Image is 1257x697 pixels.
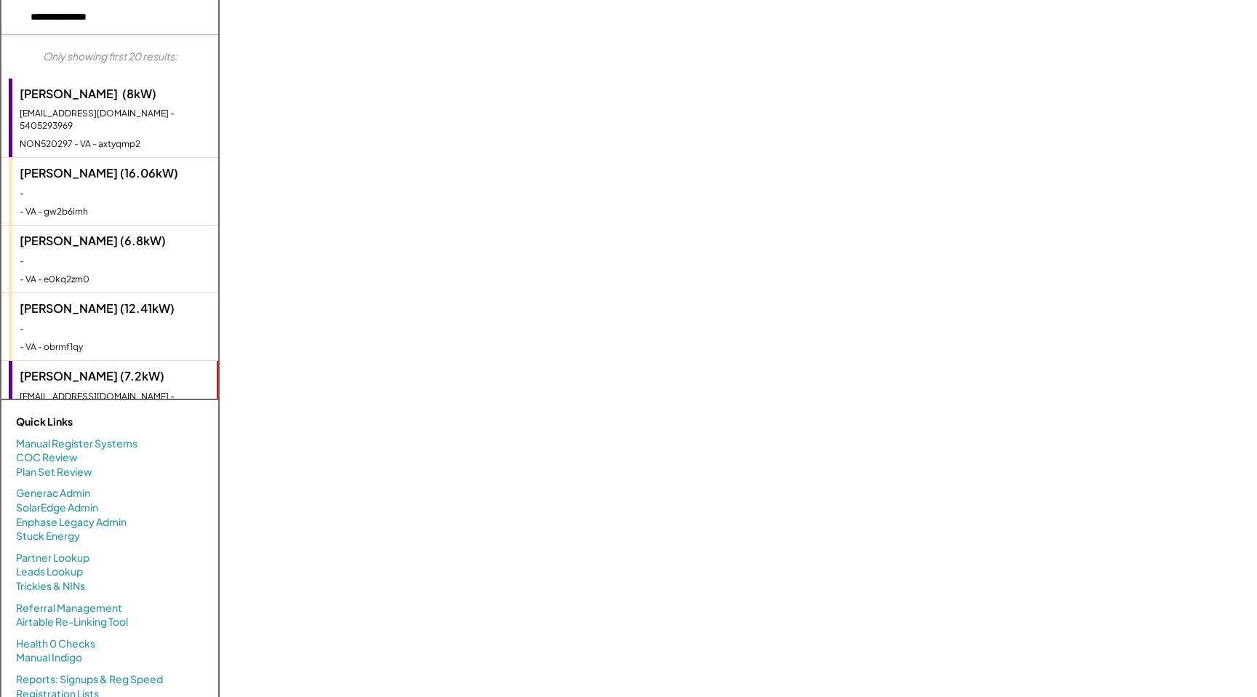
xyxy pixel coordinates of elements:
[20,165,211,181] div: [PERSON_NAME] (16.06kW)
[16,650,82,665] a: Manual Indigo
[20,274,211,286] div: - VA - e0kq2zm0
[20,300,211,316] div: [PERSON_NAME] (12.41kW)
[16,465,92,479] a: Plan Set Review
[43,49,177,64] div: Only showing first 20 results:
[20,341,211,354] div: - VA - obrmf1qy
[20,138,211,151] div: NON520297 - VA - axtyqmp2
[16,529,80,543] a: Stuck Energy
[16,672,163,687] a: Reports: Signups & Reg Speed
[16,551,89,565] a: Partner Lookup
[16,601,122,616] a: Referral Management
[16,437,137,451] a: Manual Register Systems
[20,108,211,132] div: [EMAIL_ADDRESS][DOMAIN_NAME] - 5405293969
[20,233,211,249] div: [PERSON_NAME] (6.8kW)
[16,637,95,651] a: Health 0 Checks
[16,486,90,501] a: Generac Admin
[16,450,78,465] a: COC Review
[20,206,211,218] div: - VA - gw2b6imh
[16,501,98,515] a: SolarEdge Admin
[20,391,209,415] div: [EMAIL_ADDRESS][DOMAIN_NAME] - 8033185885
[20,86,211,102] div: [PERSON_NAME] (8kW)
[16,615,128,629] a: Airtable Re-Linking Tool
[16,415,161,429] div: Quick Links
[16,565,83,579] a: Leads Lookup
[20,255,211,268] div: -
[16,579,85,594] a: Trickies & NINs
[20,368,209,384] div: [PERSON_NAME] (7.2kW)
[20,188,211,200] div: -
[20,323,211,335] div: -
[16,515,127,530] a: Enphase Legacy Admin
